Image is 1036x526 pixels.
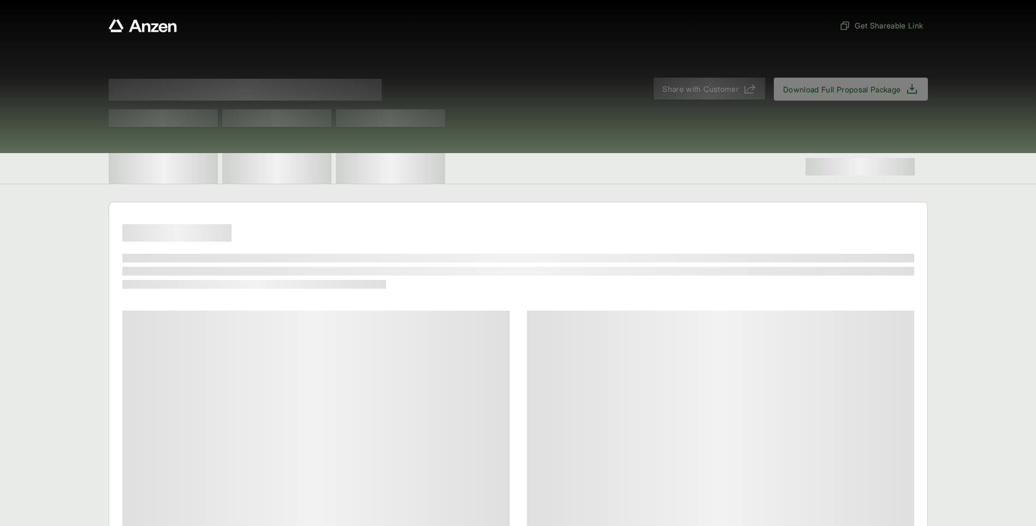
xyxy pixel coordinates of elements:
span: Share with Customer [662,83,739,95]
span: Test [109,109,218,127]
a: Anzen website [109,19,177,32]
span: Test [336,109,445,127]
span: Proposal for [109,79,382,101]
button: Get Shareable Link [835,15,927,36]
span: Test [222,109,331,127]
span: Get Shareable Link [839,20,923,31]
